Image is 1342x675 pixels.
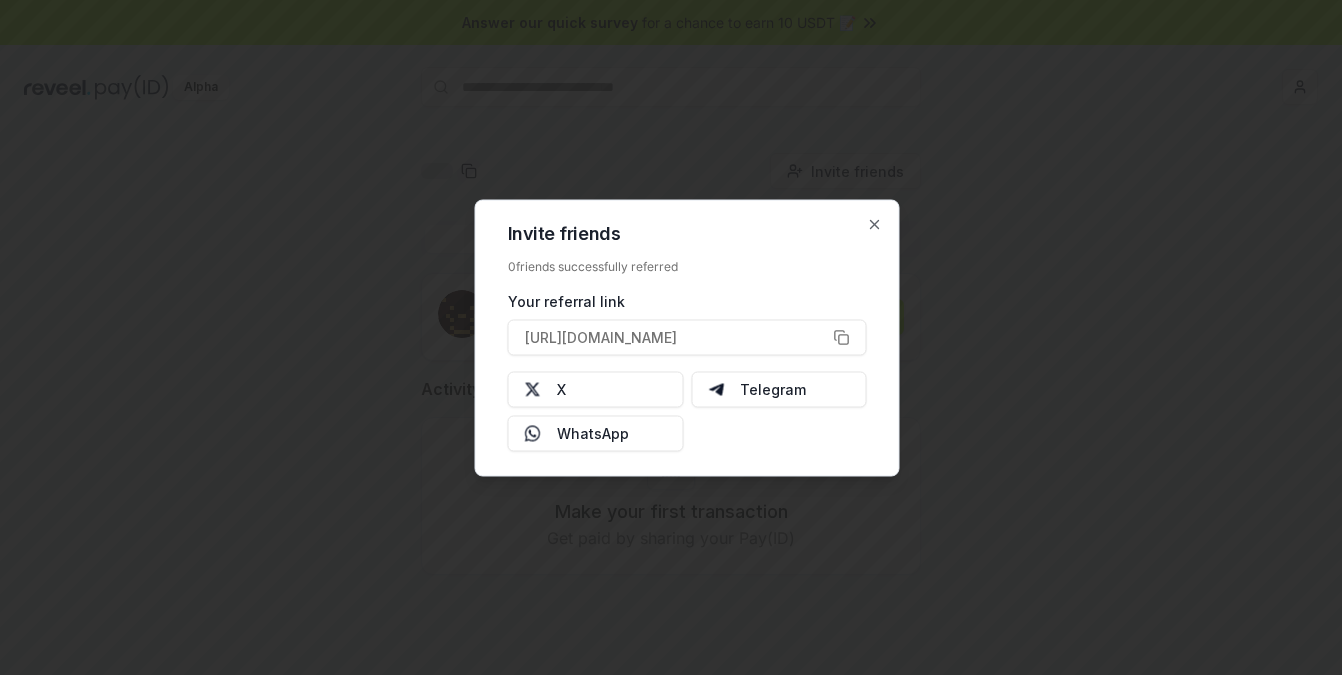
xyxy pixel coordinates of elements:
span: [URL][DOMAIN_NAME] [525,327,677,348]
button: X [508,371,684,407]
img: Telegram [708,381,724,397]
button: WhatsApp [508,415,684,451]
img: Whatsapp [525,425,541,441]
button: Telegram [691,371,867,407]
button: [URL][DOMAIN_NAME] [508,319,867,355]
div: 0 friends successfully referred [508,258,867,274]
h2: Invite friends [508,224,867,242]
div: Your referral link [508,290,867,311]
img: X [525,381,541,397]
